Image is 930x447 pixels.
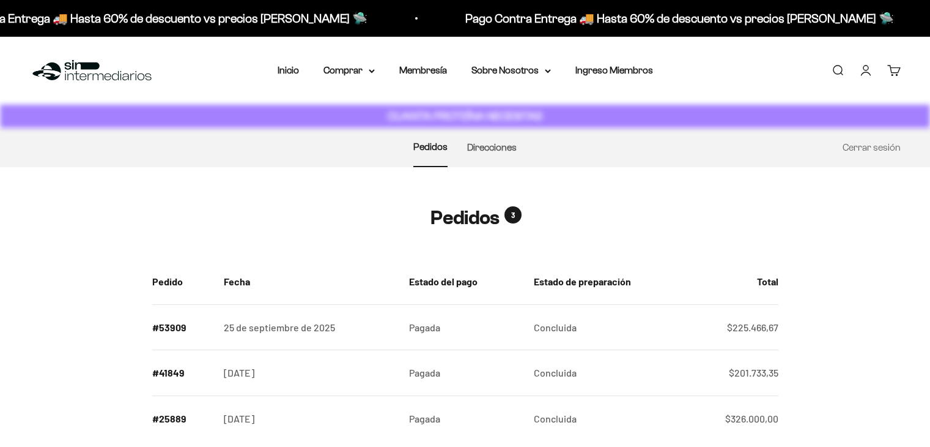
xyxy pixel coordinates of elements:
[689,396,778,441] td: $326.000,00
[524,350,689,396] td: Concluida
[575,65,653,75] a: Ingreso Miembros
[465,9,894,28] p: Pago Contra Entrega 🚚 Hasta 60% de descuento vs precios [PERSON_NAME] 🛸
[152,396,215,441] td: #25889
[388,110,542,122] strong: CUANTA PROTEÍNA NECESITAS
[504,206,522,223] span: 3
[399,396,524,441] td: Pagada
[214,396,399,441] td: [DATE]
[399,350,524,396] td: Pagada
[471,62,551,78] summary: Sobre Nosotros
[399,65,447,75] a: Membresía
[689,350,778,396] td: $201.733,35
[467,142,517,152] a: Direcciones
[524,396,689,441] td: Concluida
[413,141,448,152] a: Pedidos
[843,142,901,152] a: Cerrar sesión
[214,259,399,304] th: Fecha
[399,304,524,350] td: Pagada
[152,259,215,304] th: Pedido
[524,304,689,350] td: Concluida
[214,304,399,350] td: 25 de septiembre de 2025
[399,259,524,304] th: Estado del pago
[152,304,215,350] td: #53909
[152,350,215,396] td: #41849
[524,259,689,304] th: Estado de preparación
[689,259,778,304] th: Total
[430,206,500,230] h1: Pedidos
[689,304,778,350] td: $225.466,67
[323,62,375,78] summary: Comprar
[214,350,399,396] td: [DATE]
[278,65,299,75] a: Inicio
